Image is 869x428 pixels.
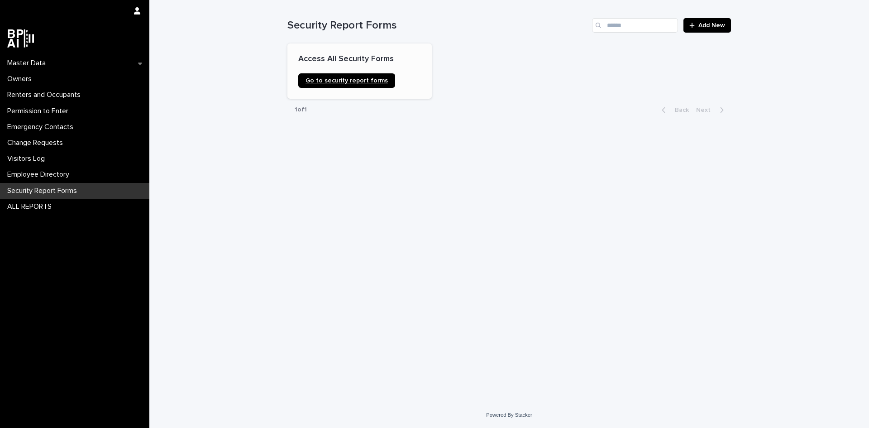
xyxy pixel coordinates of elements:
a: Powered By Stacker [486,412,532,418]
p: ALL REPORTS [4,202,59,211]
span: Add New [698,22,725,29]
p: Employee Directory [4,170,76,179]
span: Back [669,107,689,113]
button: Next [692,106,731,114]
a: Go to security report forms [298,73,395,88]
p: Access All Security Forms [298,54,421,64]
button: Back [654,106,692,114]
a: Access All Security FormsGo to security report forms [287,43,432,99]
p: Visitors Log [4,154,52,163]
a: Add New [683,18,731,33]
p: Security Report Forms [4,187,84,195]
p: 1 of 1 [287,99,314,121]
span: Go to security report forms [306,77,388,84]
p: Owners [4,75,39,83]
input: Search [592,18,678,33]
p: Master Data [4,59,53,67]
p: Emergency Contacts [4,123,81,131]
p: Permission to Enter [4,107,76,115]
h1: Security Report Forms [287,19,588,32]
img: dwgmcNfxSF6WIOOXiGgu [7,29,34,48]
p: Change Requests [4,139,70,147]
p: Renters and Occupants [4,91,88,99]
span: Next [696,107,716,113]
